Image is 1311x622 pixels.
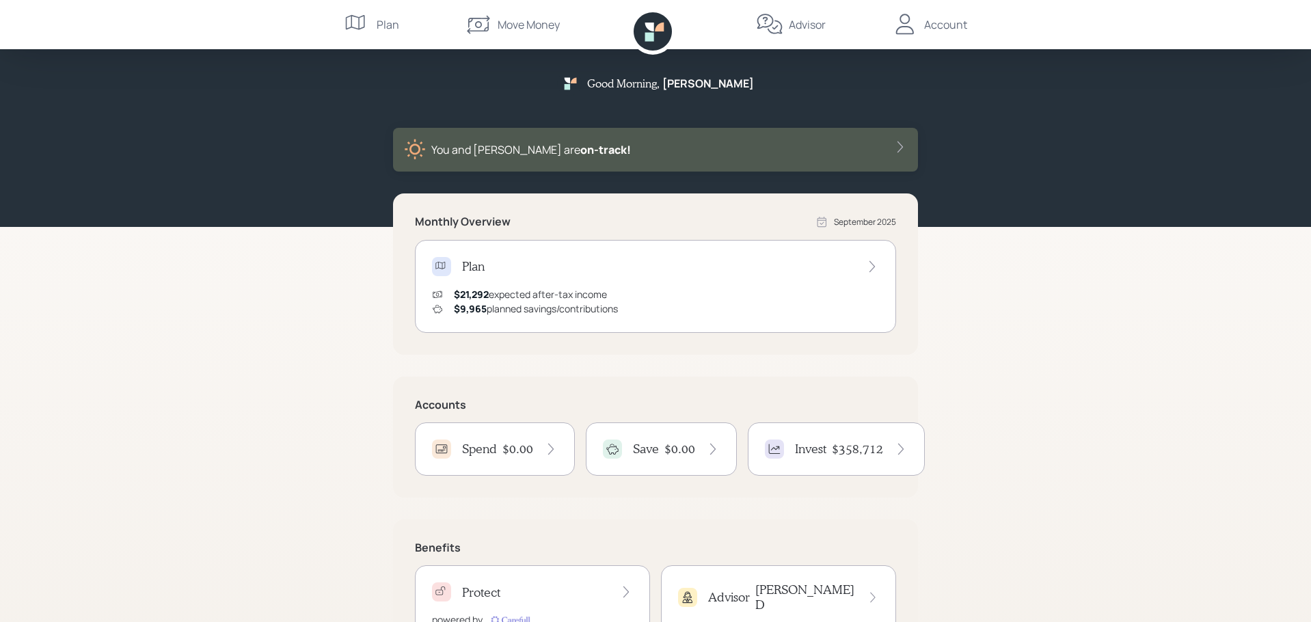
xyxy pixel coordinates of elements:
h4: [PERSON_NAME] D [755,582,856,612]
div: planned savings/contributions [454,301,618,316]
span: $9,965 [454,302,487,315]
img: sunny-XHVQM73Q.digested.png [404,139,426,161]
h4: Invest [795,442,826,457]
h4: Spend [462,442,497,457]
div: Move Money [498,16,560,33]
span: $21,292 [454,288,489,301]
h4: Advisor [708,590,750,605]
h4: $0.00 [664,442,695,457]
div: Plan [377,16,399,33]
div: expected after-tax income [454,287,607,301]
div: Advisor [789,16,826,33]
h4: $0.00 [502,442,533,457]
div: Account [924,16,967,33]
h5: Accounts [415,398,896,411]
h5: Good Morning , [587,77,660,90]
h4: Save [633,442,659,457]
span: on‑track! [580,142,631,157]
h5: Monthly Overview [415,215,511,228]
h4: $358,712 [832,442,883,457]
h5: [PERSON_NAME] [662,77,754,90]
h5: Benefits [415,541,896,554]
h4: Plan [462,259,485,274]
div: September 2025 [834,216,896,228]
h4: Protect [462,585,500,600]
div: You and [PERSON_NAME] are [431,141,631,158]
